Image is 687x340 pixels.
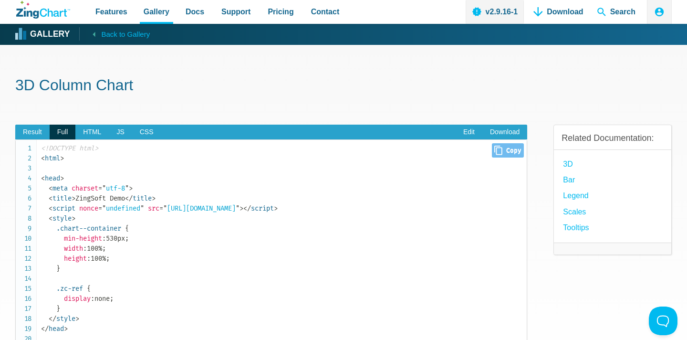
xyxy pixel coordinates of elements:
span: Docs [186,5,204,18]
h1: 3D Column Chart [15,75,672,97]
span: > [152,194,156,202]
span: Result [15,125,50,140]
span: Support [221,5,250,18]
span: title [49,194,72,202]
span: " [140,204,144,212]
h3: Related Documentation: [562,133,664,144]
span: title [125,194,152,202]
span: : [91,295,94,303]
span: </ [125,194,133,202]
a: Download [482,125,527,140]
span: = [159,204,163,212]
span: </ [41,325,49,333]
span: > [72,194,75,202]
span: Gallery [144,5,169,18]
span: head [41,174,60,182]
a: ZingChart Logo. Click to return to the homepage [16,1,70,19]
span: < [41,174,45,182]
span: > [129,184,133,192]
span: } [56,305,60,313]
span: Pricing [268,5,293,18]
a: Bar [563,173,575,186]
span: ; [125,234,129,243]
a: Scales [563,205,586,218]
span: CSS [132,125,161,140]
span: Full [50,125,76,140]
strong: Gallery [30,30,70,39]
span: > [75,315,79,323]
span: > [274,204,278,212]
span: .zc-ref [56,285,83,293]
span: display [64,295,91,303]
span: ; [110,295,114,303]
span: > [60,174,64,182]
span: ; [106,255,110,263]
span: ; [102,244,106,253]
iframe: Toggle Customer Support [649,307,677,335]
span: utf-8 [98,184,129,192]
span: > [64,325,68,333]
span: min-height [64,234,102,243]
span: style [49,315,75,323]
span: " [125,184,129,192]
span: { [125,224,129,233]
span: undefined [98,204,144,212]
span: " [236,204,239,212]
span: > [239,204,243,212]
span: = [98,204,102,212]
span: > [60,154,64,162]
span: width [64,244,83,253]
span: JS [109,125,132,140]
span: Features [95,5,127,18]
span: HTML [75,125,109,140]
a: Gallery [16,27,70,42]
span: " [163,204,167,212]
span: { [87,285,91,293]
span: < [41,154,45,162]
a: Tooltips [563,221,589,234]
span: = [98,184,102,192]
span: : [87,255,91,263]
span: " [102,184,106,192]
span: : [83,244,87,253]
span: <!DOCTYPE html> [41,144,98,152]
a: Back to Gallery [79,27,150,41]
a: Legend [563,189,588,202]
span: Contact [311,5,340,18]
span: </ [49,315,56,323]
span: Back to Gallery [101,28,150,41]
span: html [41,154,60,162]
span: < [49,204,52,212]
span: [URL][DOMAIN_NAME] [159,204,239,212]
span: </ [243,204,251,212]
span: .chart--container [56,224,121,233]
span: meta [49,184,68,192]
span: < [49,184,52,192]
a: Edit [456,125,482,140]
span: script [49,204,75,212]
span: head [41,325,64,333]
span: style [49,214,72,223]
span: height [64,255,87,263]
span: 530px 100% 100% none [41,224,129,323]
span: < [49,194,52,202]
span: > [72,214,75,223]
span: nonce [79,204,98,212]
span: } [56,265,60,273]
span: : [102,234,106,243]
a: 3D [563,158,572,170]
span: charset [72,184,98,192]
span: " [102,204,106,212]
span: src [148,204,159,212]
span: script [243,204,274,212]
span: < [49,214,52,223]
